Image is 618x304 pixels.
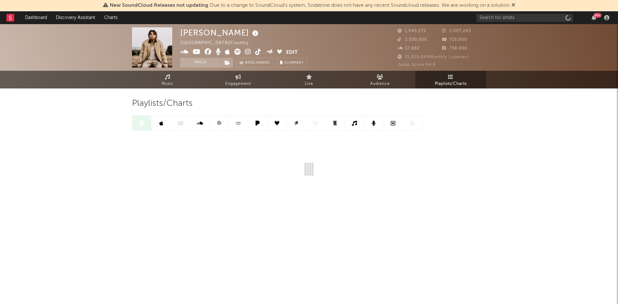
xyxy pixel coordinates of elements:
a: Music [132,71,203,88]
button: 99+ [592,15,596,20]
div: [GEOGRAPHIC_DATA] | Country [180,39,256,47]
span: 719,000 [442,38,467,42]
span: Dismiss [511,3,515,8]
div: [PERSON_NAME] [180,27,260,38]
span: Summary [285,61,304,65]
span: 738,000 [442,46,467,51]
input: Search for artists [476,14,573,22]
span: 2,007,243 [442,29,471,33]
span: : Due to a change to SoundCloud's system, Sodatone does not have any recent Soundcloud releases. ... [110,3,510,8]
button: Edit [286,49,298,57]
span: Engagement [225,80,251,88]
div: 99 + [594,13,602,18]
a: Audience [344,71,415,88]
span: 1,949,179 [398,29,426,33]
span: Playlists/Charts [435,80,467,88]
span: Music [162,80,173,88]
span: New SoundCloud Releases not updating [110,3,208,8]
a: Discovery Assistant [51,11,100,24]
a: Engagement [203,71,274,88]
button: Track [180,58,220,68]
span: 3,500,000 [398,38,427,42]
span: Live [305,80,313,88]
span: 15,805,084 Monthly Listeners [398,55,469,59]
span: Playlists/Charts [132,100,192,107]
span: Jump Score: 64.8 [398,63,436,67]
span: Audience [370,80,390,88]
button: Summary [276,58,307,68]
a: Playlists/Charts [415,71,486,88]
a: Live [274,71,344,88]
a: Benchmark [236,58,273,68]
span: 57,882 [398,46,420,51]
a: Charts [100,11,122,24]
span: Benchmark [245,59,270,67]
a: Dashboard [21,11,51,24]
